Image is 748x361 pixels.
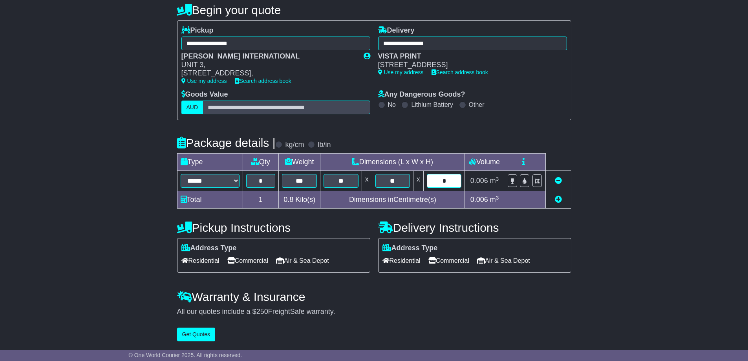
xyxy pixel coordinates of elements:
[378,221,571,234] h4: Delivery Instructions
[181,69,356,78] div: [STREET_ADDRESS],
[496,176,499,182] sup: 3
[181,90,228,99] label: Goods Value
[465,154,504,171] td: Volume
[243,191,279,209] td: 1
[388,101,396,108] label: No
[279,154,320,171] td: Weight
[477,255,530,267] span: Air & Sea Depot
[181,255,219,267] span: Residential
[555,177,562,185] a: Remove this item
[378,52,559,61] div: VISTA PRINT
[256,308,268,315] span: 250
[490,196,499,203] span: m
[362,171,372,191] td: x
[378,61,559,70] div: [STREET_ADDRESS]
[490,177,499,185] span: m
[470,177,488,185] span: 0.006
[428,255,469,267] span: Commercial
[555,196,562,203] a: Add new item
[318,141,331,149] label: lb/in
[181,61,356,70] div: UNIT 3,
[320,154,465,171] td: Dimensions (L x W x H)
[382,244,438,253] label: Address Type
[129,352,242,358] span: © One World Courier 2025. All rights reserved.
[243,154,279,171] td: Qty
[235,78,291,84] a: Search address book
[181,101,203,114] label: AUD
[470,196,488,203] span: 0.006
[177,328,216,341] button: Get Quotes
[378,69,424,75] a: Use my address
[177,308,571,316] div: All our quotes include a $ FreightSafe warranty.
[177,191,243,209] td: Total
[177,154,243,171] td: Type
[320,191,465,209] td: Dimensions in Centimetre(s)
[177,4,571,16] h4: Begin your quote
[227,255,268,267] span: Commercial
[413,171,424,191] td: x
[177,221,370,234] h4: Pickup Instructions
[279,191,320,209] td: Kilo(s)
[378,90,465,99] label: Any Dangerous Goods?
[181,78,227,84] a: Use my address
[181,244,237,253] label: Address Type
[411,101,453,108] label: Lithium Battery
[285,141,304,149] label: kg/cm
[181,26,214,35] label: Pickup
[432,69,488,75] a: Search address book
[181,52,356,61] div: [PERSON_NAME] INTERNATIONAL
[177,290,571,303] h4: Warranty & Insurance
[378,26,415,35] label: Delivery
[382,255,421,267] span: Residential
[177,136,276,149] h4: Package details |
[469,101,485,108] label: Other
[283,196,293,203] span: 0.8
[496,195,499,201] sup: 3
[276,255,329,267] span: Air & Sea Depot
